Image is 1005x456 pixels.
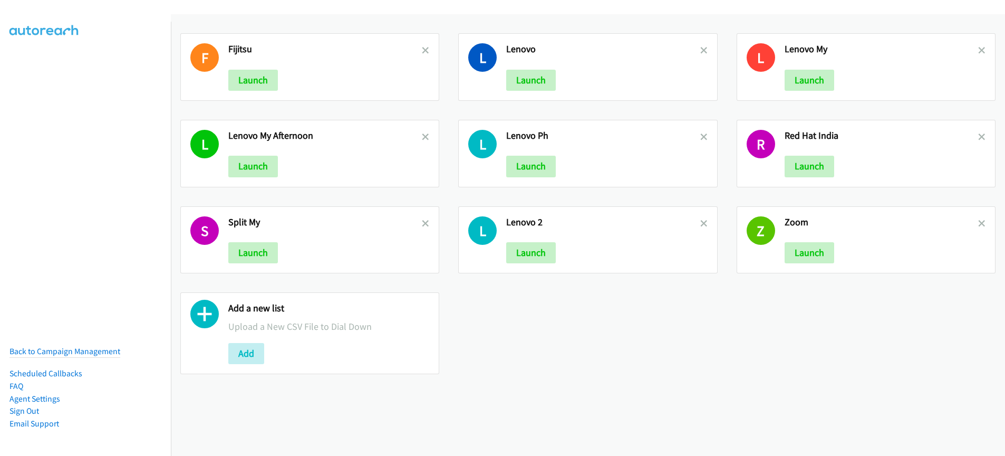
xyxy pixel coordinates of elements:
[785,70,834,91] button: Launch
[228,343,264,364] button: Add
[228,319,429,334] p: Upload a New CSV File to Dial Down
[747,130,775,158] h1: R
[9,346,120,356] a: Back to Campaign Management
[468,216,497,245] h1: L
[9,381,23,391] a: FAQ
[228,216,422,229] h2: Split My
[506,70,556,91] button: Launch
[747,216,775,245] h1: Z
[468,43,497,72] h1: L
[228,43,422,55] h2: Fijitsu
[228,130,422,142] h2: Lenovo My Afternoon
[228,156,278,177] button: Launch
[190,216,219,245] h1: S
[506,156,556,177] button: Launch
[228,242,278,263] button: Launch
[785,216,978,229] h2: Zoom
[506,130,700,142] h2: Lenovo Ph
[9,419,59,429] a: Email Support
[9,394,60,404] a: Agent Settings
[9,406,39,416] a: Sign Out
[190,43,219,72] h1: F
[506,242,556,263] button: Launch
[506,216,700,229] h2: Lenovo 2
[9,368,82,378] a: Scheduled Callbacks
[747,43,775,72] h1: L
[785,156,834,177] button: Launch
[468,130,497,158] h1: L
[228,70,278,91] button: Launch
[506,43,700,55] h2: Lenovo
[190,130,219,158] h1: L
[785,43,978,55] h2: Lenovo My
[785,130,978,142] h2: Red Hat India
[228,302,429,315] h2: Add a new list
[785,242,834,263] button: Launch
